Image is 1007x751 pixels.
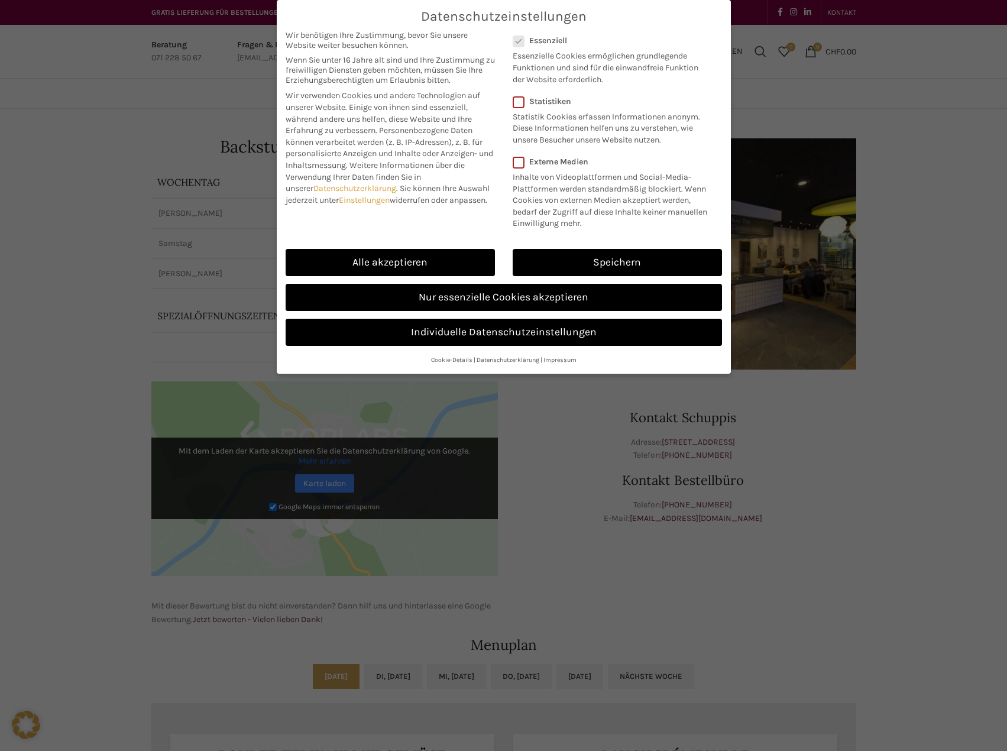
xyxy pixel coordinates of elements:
label: Statistiken [513,96,707,106]
label: Essenziell [513,35,707,46]
a: Datenschutzerklärung [313,183,396,193]
span: Sie können Ihre Auswahl jederzeit unter widerrufen oder anpassen. [286,183,490,205]
a: Cookie-Details [431,356,472,364]
a: Impressum [543,356,577,364]
a: Nur essenzielle Cookies akzeptieren [286,284,722,311]
span: Personenbezogene Daten können verarbeitet werden (z. B. IP-Adressen), z. B. für personalisierte A... [286,125,493,170]
span: Wir benötigen Ihre Zustimmung, bevor Sie unsere Website weiter besuchen können. [286,30,495,50]
a: Individuelle Datenschutzeinstellungen [286,319,722,346]
p: Inhalte von Videoplattformen und Social-Media-Plattformen werden standardmäßig blockiert. Wenn Co... [513,167,714,229]
p: Statistik Cookies erfassen Informationen anonym. Diese Informationen helfen uns zu verstehen, wie... [513,106,707,146]
a: Alle akzeptieren [286,249,495,276]
a: Einstellungen [339,195,390,205]
span: Wenn Sie unter 16 Jahre alt sind und Ihre Zustimmung zu freiwilligen Diensten geben möchten, müss... [286,55,495,85]
a: Datenschutzerklärung [477,356,539,364]
label: Externe Medien [513,157,714,167]
span: Datenschutzeinstellungen [421,9,587,24]
p: Essenzielle Cookies ermöglichen grundlegende Funktionen und sind für die einwandfreie Funktion de... [513,46,707,85]
span: Weitere Informationen über die Verwendung Ihrer Daten finden Sie in unserer . [286,160,465,193]
span: Wir verwenden Cookies und andere Technologien auf unserer Website. Einige von ihnen sind essenzie... [286,90,480,135]
a: Speichern [513,249,722,276]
